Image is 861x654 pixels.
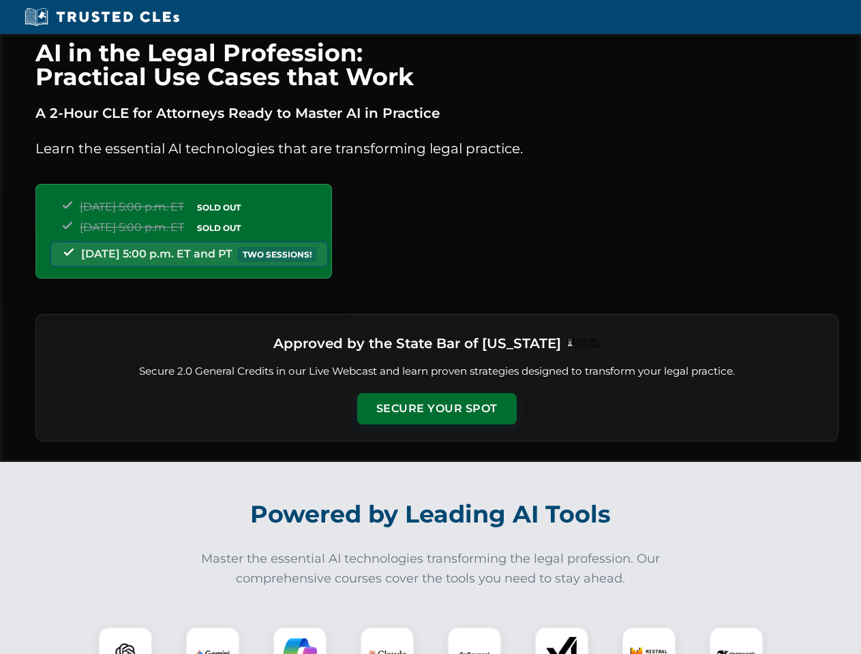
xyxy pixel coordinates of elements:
[80,221,184,234] span: [DATE] 5:00 p.m. ET
[35,138,839,159] p: Learn the essential AI technologies that are transforming legal practice.
[35,41,839,89] h1: AI in the Legal Profession: Practical Use Cases that Work
[567,339,601,348] img: Logo
[192,549,669,589] p: Master the essential AI technologies transforming the legal profession. Our comprehensive courses...
[20,7,183,27] img: Trusted CLEs
[35,102,839,124] p: A 2-Hour CLE for Attorneys Ready to Master AI in Practice
[192,221,245,235] span: SOLD OUT
[357,393,517,424] button: Secure Your Spot
[80,200,184,213] span: [DATE] 5:00 p.m. ET
[53,490,809,538] h2: Powered by Leading AI Tools
[192,200,245,215] span: SOLD OUT
[273,331,561,356] h3: Approved by the State Bar of [US_STATE]
[52,364,821,379] p: Secure 2.0 General Credits in our Live Webcast and learn proven strategies designed to transform ...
